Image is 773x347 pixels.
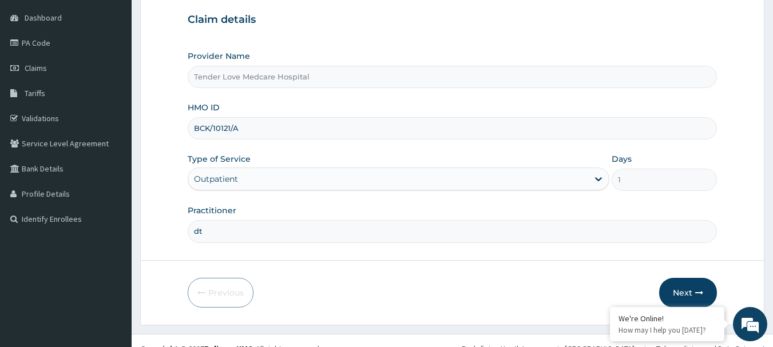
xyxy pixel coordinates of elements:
div: Minimize live chat window [188,6,215,33]
div: Outpatient [194,173,238,185]
label: Type of Service [188,153,251,165]
label: Provider Name [188,50,250,62]
input: Enter HMO ID [188,117,717,139]
div: Chat with us now [60,64,192,79]
img: d_794563401_company_1708531726252_794563401 [21,57,46,86]
div: We're Online! [619,313,716,324]
h3: Claim details [188,14,717,26]
span: Dashboard [25,13,62,23]
span: Tariffs [25,88,45,98]
span: We're online! [66,102,158,217]
label: Practitioner [188,205,236,216]
textarea: Type your message and hit 'Enter' [6,228,218,268]
p: How may I help you today? [619,325,716,335]
span: Claims [25,63,47,73]
button: Previous [188,278,253,308]
label: HMO ID [188,102,220,113]
label: Days [612,153,632,165]
input: Enter Name [188,220,717,242]
button: Next [659,278,717,308]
